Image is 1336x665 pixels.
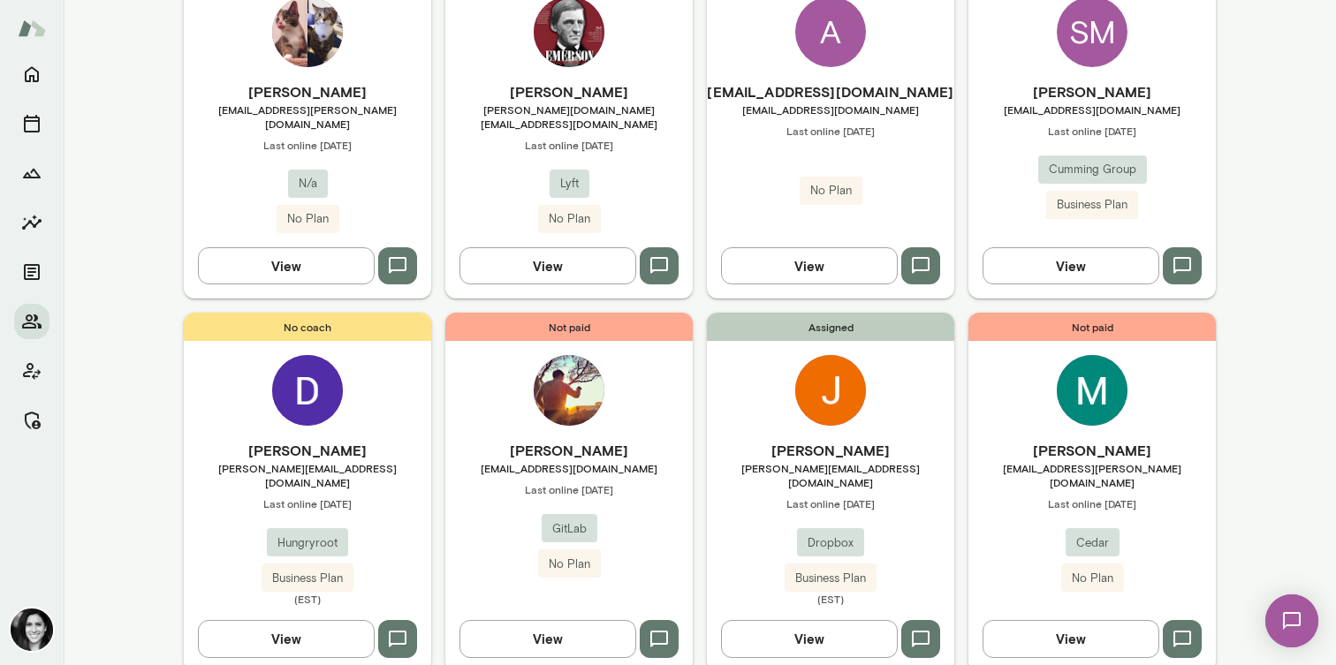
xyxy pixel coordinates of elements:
[14,353,49,389] button: Client app
[968,81,1216,102] h6: [PERSON_NAME]
[707,496,954,510] span: Last online [DATE]
[198,247,375,284] button: View
[14,205,49,240] button: Insights
[968,496,1216,510] span: Last online [DATE]
[262,570,353,587] span: Business Plan
[14,106,49,141] button: Sessions
[795,355,866,426] img: Joanie Martinez
[18,11,46,45] img: Mento
[707,592,954,606] span: (EST)
[1057,355,1127,426] img: Meredith Sangster
[184,81,431,102] h6: [PERSON_NAME]
[983,620,1159,657] button: View
[538,555,601,573] span: No Plan
[459,247,636,284] button: View
[184,440,431,461] h6: [PERSON_NAME]
[968,124,1216,138] span: Last online [DATE]
[198,620,375,657] button: View
[800,182,862,200] span: No Plan
[11,608,53,651] img: Jamie Albers
[797,534,864,552] span: Dropbox
[707,81,954,102] h6: [EMAIL_ADDRESS][DOMAIN_NAME]
[14,254,49,290] button: Documents
[445,81,693,102] h6: [PERSON_NAME]
[14,304,49,339] button: Members
[184,592,431,606] span: (EST)
[707,313,954,341] span: Assigned
[785,570,877,587] span: Business Plan
[721,620,898,657] button: View
[14,57,49,92] button: Home
[968,102,1216,117] span: [EMAIL_ADDRESS][DOMAIN_NAME]
[184,461,431,489] span: [PERSON_NAME][EMAIL_ADDRESS][DOMAIN_NAME]
[14,155,49,191] button: Growth Plan
[445,482,693,496] span: Last online [DATE]
[14,403,49,438] button: Manage
[550,175,589,193] span: Lyft
[721,247,898,284] button: View
[707,440,954,461] h6: [PERSON_NAME]
[534,355,604,426] img: Jeff Park
[184,138,431,152] span: Last online [DATE]
[445,102,693,131] span: [PERSON_NAME][DOMAIN_NAME][EMAIL_ADDRESS][DOMAIN_NAME]
[968,313,1216,341] span: Not paid
[707,461,954,489] span: [PERSON_NAME][EMAIL_ADDRESS][DOMAIN_NAME]
[1038,161,1147,178] span: Cumming Group
[707,102,954,117] span: [EMAIL_ADDRESS][DOMAIN_NAME]
[288,175,328,193] span: N/a
[968,440,1216,461] h6: [PERSON_NAME]
[968,461,1216,489] span: [EMAIL_ADDRESS][PERSON_NAME][DOMAIN_NAME]
[277,210,339,228] span: No Plan
[445,313,693,341] span: Not paid
[184,102,431,131] span: [EMAIL_ADDRESS][PERSON_NAME][DOMAIN_NAME]
[983,247,1159,284] button: View
[184,496,431,510] span: Last online [DATE]
[538,210,601,228] span: No Plan
[1046,196,1138,214] span: Business Plan
[445,461,693,475] span: [EMAIL_ADDRESS][DOMAIN_NAME]
[1066,534,1120,552] span: Cedar
[459,620,636,657] button: View
[1061,570,1124,587] span: No Plan
[272,355,343,426] img: Dwayne Searwar
[542,520,597,538] span: GitLab
[445,440,693,461] h6: [PERSON_NAME]
[267,534,348,552] span: Hungryroot
[707,124,954,138] span: Last online [DATE]
[445,138,693,152] span: Last online [DATE]
[184,313,431,341] span: No coach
